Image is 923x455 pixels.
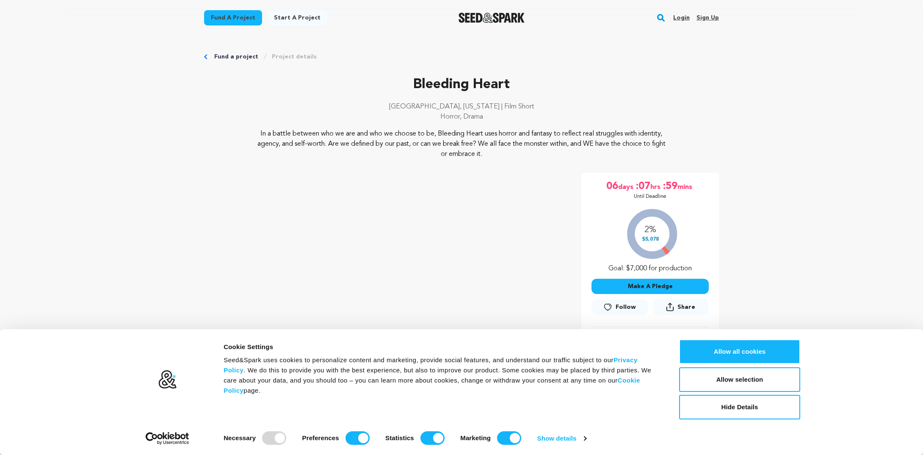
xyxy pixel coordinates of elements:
[679,339,800,364] button: Allow all cookies
[204,53,719,61] div: Breadcrumb
[591,279,709,294] button: Make A Pledge
[224,355,660,396] div: Seed&Spark uses cookies to personalize content and marketing, provide social features, and unders...
[616,303,636,311] span: Follow
[679,367,800,392] button: Allow selection
[272,53,317,61] a: Project details
[214,53,258,61] a: Fund a project
[460,434,491,441] strong: Marketing
[650,180,662,193] span: hrs
[696,11,719,25] a: Sign up
[679,395,800,419] button: Hide Details
[677,180,694,193] span: mins
[606,180,618,193] span: 06
[302,434,339,441] strong: Preferences
[130,432,204,445] a: Usercentrics Cookiebot - opens in a new window
[224,342,660,352] div: Cookie Settings
[677,303,695,311] span: Share
[618,180,635,193] span: days
[224,434,256,441] strong: Necessary
[267,10,327,25] a: Start a project
[204,112,719,122] p: Horror, Drama
[158,370,177,389] img: logo
[673,11,690,25] a: Login
[204,75,719,95] p: Bleeding Heart
[224,356,638,374] a: Privacy Policy
[204,102,719,112] p: [GEOGRAPHIC_DATA], [US_STATE] | Film Short
[459,13,525,23] a: Seed&Spark Homepage
[653,299,709,318] span: Share
[537,432,586,445] a: Show details
[634,193,666,200] p: Until Deadline
[653,299,709,315] button: Share
[591,300,647,315] a: Follow
[385,434,414,441] strong: Statistics
[256,129,668,159] p: In a battle between who we are and who we choose to be, Bleeding Heart uses horror and fantasy to...
[635,180,650,193] span: :07
[662,180,677,193] span: :59
[459,13,525,23] img: Seed&Spark Logo Dark Mode
[204,10,262,25] a: Fund a project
